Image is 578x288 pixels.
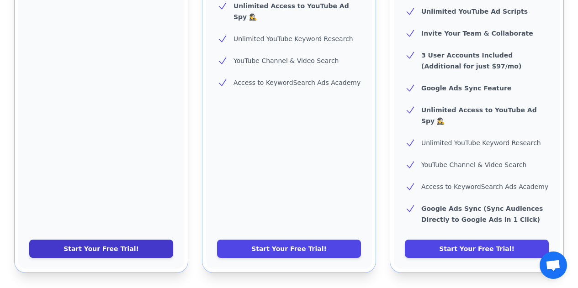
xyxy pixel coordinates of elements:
b: 3 User Accounts Included (Additional for just $97/mo) [421,52,521,70]
span: YouTube Channel & Video Search [421,161,526,168]
b: Unlimited Access to YouTube Ad Spy 🕵️‍♀️ [233,2,349,21]
b: Google Ads Sync (Sync Audiences Directly to Google Ads in 1 Click) [421,205,543,223]
a: Start Your Free Trial! [217,240,361,258]
b: Unlimited YouTube Ad Scripts [421,8,528,15]
div: Open chat [540,251,567,279]
span: Access to KeywordSearch Ads Academy [421,183,548,190]
b: Google Ads Sync Feature [421,84,511,92]
b: Unlimited Access to YouTube Ad Spy 🕵️‍♀️ [421,106,537,125]
span: YouTube Channel & Video Search [233,57,339,64]
a: Start Your Free Trial! [405,240,549,258]
b: Invite Your Team & Collaborate [421,30,533,37]
span: Unlimited YouTube Keyword Research [233,35,353,42]
a: Start Your Free Trial! [29,240,173,258]
span: Unlimited YouTube Keyword Research [421,139,541,147]
span: Access to KeywordSearch Ads Academy [233,79,361,86]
